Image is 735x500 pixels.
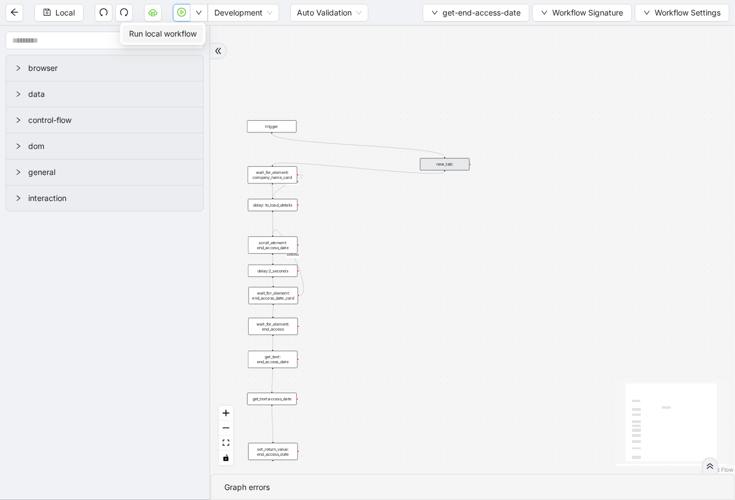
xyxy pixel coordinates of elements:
[249,287,298,304] div: wait_for_element: end_access_date_card
[190,4,208,22] button: down
[6,133,203,159] div: dom
[248,166,297,183] div: wait_for_element: company_name_card
[144,4,162,22] button: cloud-server
[248,351,297,368] div: get_text: end_access_date
[6,159,203,185] div: general
[248,318,297,335] div: wait_for_element: end_access
[247,393,296,405] div: get_text:access_date
[120,8,129,17] span: redo
[273,305,274,317] g: Edge from wait_for_element: end_access_date_card to wait_for_element: end_access
[15,117,22,123] span: right
[273,278,274,286] g: Edge from delay:2_seconds to wait_for_element: end_access_date_card
[423,4,530,22] button: downget-end-access-date
[43,8,51,16] span: save
[28,192,194,204] span: interaction
[705,466,733,473] a: React Flow attribution
[552,7,623,19] span: Workflow Signature
[248,236,297,254] div: scroll_element: end_access_date
[443,7,521,19] span: get-end-access-date
[532,4,632,22] button: downWorkflow Signature
[6,4,23,22] button: arrow-left
[644,9,650,16] span: down
[269,465,277,473] span: plus-circle
[28,166,194,178] span: general
[635,4,729,22] button: downWorkflow Settings
[247,120,296,132] div: trigger
[273,175,303,198] g: Edge from wait_for_element: company_name_card to delay: to_load_details
[196,9,202,16] span: down
[173,4,191,22] button: play-circle
[55,7,75,19] span: Local
[15,65,22,71] span: right
[655,7,721,19] span: Workflow Settings
[10,8,19,17] span: arrow-left
[431,9,438,16] span: down
[273,230,304,296] g: Edge from wait_for_element: end_access_date_card to scroll_element: end_access_date
[177,8,186,17] span: play-circle
[95,4,112,22] button: undo
[297,4,362,21] span: Auto Validation
[28,140,194,152] span: dom
[28,62,194,74] span: browser
[219,451,233,466] button: toggle interactivity
[541,9,548,16] span: down
[273,163,445,173] g: Edge from new_tab: to wait_for_element: company_name_card
[15,169,22,176] span: right
[28,114,194,126] span: control-flow
[99,8,108,17] span: undo
[6,81,203,107] div: data
[272,133,445,157] g: Edge from trigger to new_tab:
[219,436,233,451] button: fit view
[6,107,203,133] div: control-flow
[15,91,22,97] span: right
[214,47,222,55] span: double-right
[248,265,297,277] div: delay:2_seconds
[420,158,469,171] div: new_tab:
[6,185,203,211] div: interaction
[219,421,233,436] button: zoom out
[115,4,133,22] button: redo
[248,443,297,460] div: set_return_value: end_access_dateplus-circle
[706,462,714,470] span: double-right
[6,55,203,81] div: browser
[224,481,721,493] div: Graph errors
[219,406,233,421] button: zoom in
[248,199,297,211] div: delay: to_load_details
[129,28,197,40] span: Run local workflow
[272,406,273,442] g: Edge from get_text:access_date to set_return_value: end_access_date
[15,143,22,150] span: right
[34,4,84,22] button: saveLocal
[214,4,273,21] span: Development
[15,195,22,202] span: right
[248,443,297,460] div: set_return_value: end_access_date
[148,8,157,17] span: cloud-server
[28,88,194,100] span: data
